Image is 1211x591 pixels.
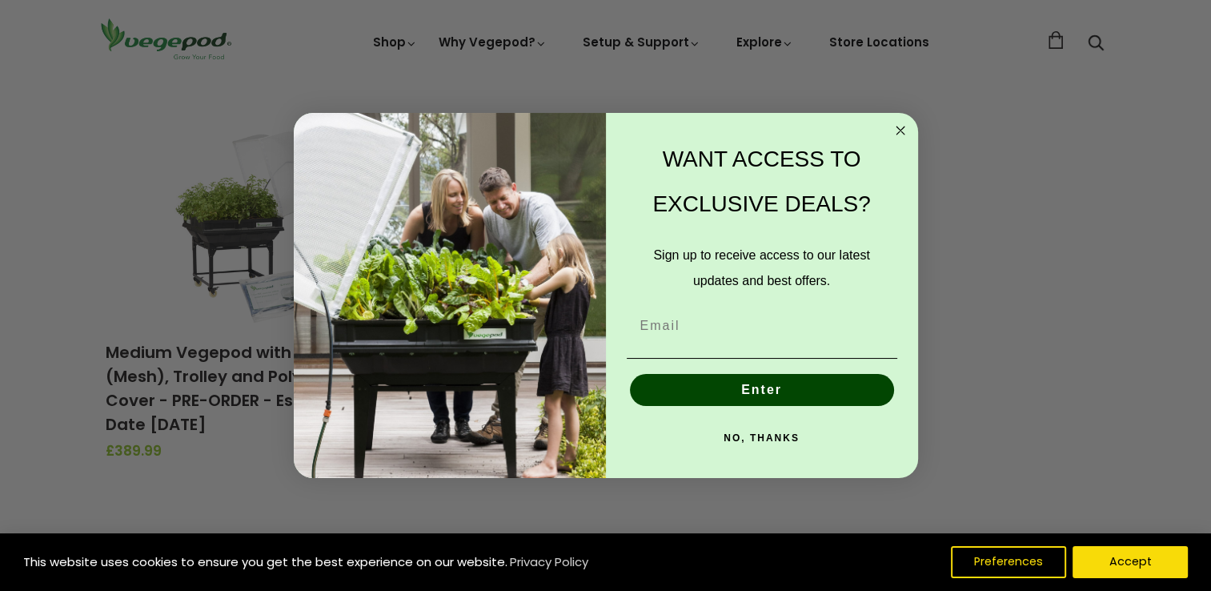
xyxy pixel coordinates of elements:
a: Privacy Policy (opens in a new tab) [507,548,591,577]
button: Preferences [951,546,1066,578]
button: Accept [1073,546,1188,578]
img: underline [627,358,897,359]
button: Enter [630,374,894,406]
span: Sign up to receive access to our latest updates and best offers. [653,248,869,287]
span: This website uses cookies to ensure you get the best experience on our website. [23,553,507,570]
img: e9d03583-1bb1-490f-ad29-36751b3212ff.jpeg [294,113,606,479]
input: Email [627,310,897,342]
button: Close dialog [891,121,910,140]
span: WANT ACCESS TO EXCLUSIVE DEALS? [652,147,870,216]
button: NO, THANKS [627,422,897,454]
